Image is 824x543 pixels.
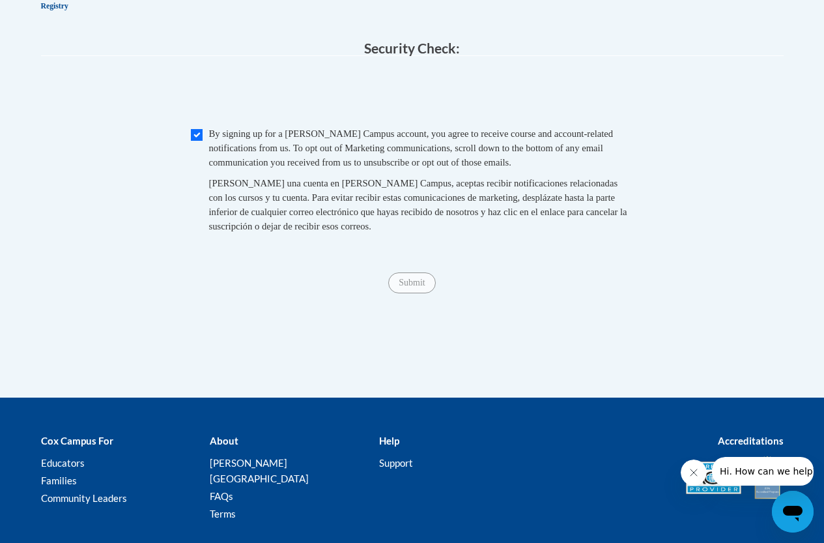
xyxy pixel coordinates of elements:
input: Submit [388,272,435,293]
iframe: Message from company [712,457,814,486]
a: Support [379,457,413,469]
span: Hi. How can we help? [8,9,106,20]
b: Cox Campus For [41,435,113,447]
b: Accreditations [718,435,784,447]
a: Terms [210,508,236,520]
iframe: reCAPTCHA [313,69,511,120]
span: [PERSON_NAME] una cuenta en [PERSON_NAME] Campus, aceptas recibir notificaciones relacionadas con... [209,178,627,231]
span: By signing up for a [PERSON_NAME] Campus account, you agree to receive course and account-related... [209,128,614,168]
a: Community Leaders [41,492,127,504]
span: Security Check: [364,40,460,56]
img: IDA® Accredited [751,455,784,501]
a: [PERSON_NAME][GEOGRAPHIC_DATA] [210,457,309,484]
iframe: Button to launch messaging window [772,491,814,533]
b: Help [379,435,399,447]
a: FAQs [210,490,233,502]
a: Families [41,475,77,486]
iframe: Close message [681,460,707,486]
b: About [210,435,238,447]
a: Educators [41,457,85,469]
